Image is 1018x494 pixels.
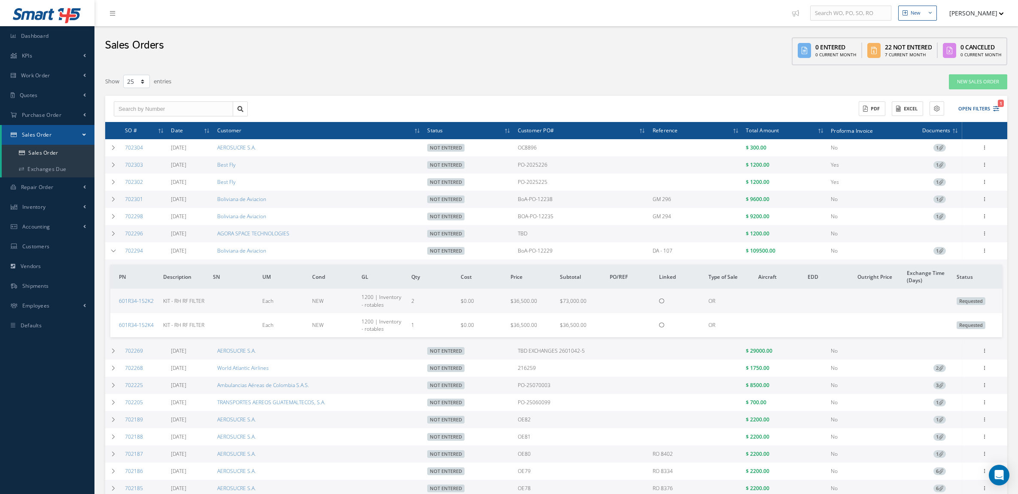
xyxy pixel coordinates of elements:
[217,433,256,440] a: AEROSUCRE S.A.
[514,174,649,191] td: PO-2025225
[827,156,917,174] td: Yes
[125,485,143,492] a: 702185
[262,321,273,329] span: Each
[746,399,766,406] span: $ 700.00
[898,6,937,21] button: New
[951,102,999,116] button: Open Filters1
[755,265,804,289] th: Aircraft
[933,247,946,254] a: 1
[514,445,649,463] td: OE80
[746,433,769,440] span: $ 2200.00
[110,265,160,289] th: PN
[746,195,769,203] span: $ 9600.00
[22,203,46,210] span: Inventory
[125,178,143,186] a: 702302
[514,156,649,174] td: PO-2025226
[125,416,143,423] a: 702189
[167,428,213,445] td: [DATE]
[20,91,38,99] span: Quotes
[827,428,917,445] td: No
[511,321,537,329] span: $36,500.00
[885,43,932,52] div: 22 Not Entered
[167,174,213,191] td: [DATE]
[933,416,946,424] span: 1
[953,265,1002,289] th: Status
[746,230,769,237] span: $ 1200.00
[427,416,465,424] span: Not Entered
[167,208,213,225] td: [DATE]
[119,321,154,329] a: 601R34-152K4
[427,230,465,238] span: Not Entered
[217,126,242,134] span: Customer
[827,242,917,259] td: No
[427,161,465,169] span: Not Entered
[427,467,465,475] span: Not Entered
[427,364,465,372] span: Not Entered
[21,322,42,329] span: Defaults
[514,342,649,360] td: TBD EXCHANGES 2601042-5
[163,321,204,329] span: KIT - RH RF FILTER
[649,191,742,208] td: GM 296
[911,9,921,17] div: New
[827,174,917,191] td: Yes
[746,213,769,220] span: $ 9200.00
[114,101,233,117] input: Search by Number
[827,225,917,242] td: No
[507,265,556,289] th: Price
[933,485,946,492] span: 6
[998,100,1004,107] span: 1
[22,302,50,309] span: Employees
[933,144,946,152] span: 1
[933,467,946,475] a: 6
[941,5,1004,21] button: [PERSON_NAME]
[746,467,769,475] span: $ 2200.00
[746,126,779,134] span: Total Amount
[649,208,742,225] td: GM 294
[217,416,256,423] a: AEROSUCRE S.A.
[125,467,143,475] a: 702186
[411,297,414,305] span: 2
[705,265,754,289] th: Type of Sale
[21,262,41,270] span: Vendors
[160,265,209,289] th: Description
[22,243,50,250] span: Customers
[461,297,474,305] span: $0.00
[167,156,213,174] td: [DATE]
[933,178,946,186] a: 1
[167,139,213,156] td: [DATE]
[217,467,256,475] a: AEROSUCRE S.A.
[167,342,213,360] td: [DATE]
[427,126,443,134] span: Status
[827,463,917,480] td: No
[827,342,917,360] td: No
[125,247,143,254] a: 702294
[427,178,465,186] span: Not Entered
[511,297,537,305] span: $36,500.00
[933,399,946,406] a: 1
[960,52,1001,58] div: 0 Current Month
[167,394,213,411] td: [DATE]
[827,139,917,156] td: No
[514,411,649,428] td: OE82
[2,145,94,161] a: Sales Order
[167,191,213,208] td: [DATE]
[171,126,183,134] span: Date
[827,208,917,225] td: No
[649,242,742,259] td: DA - 107
[746,416,769,423] span: $ 2200.00
[514,463,649,480] td: OE79
[2,125,94,145] a: Sales Order
[259,265,308,289] th: UM
[933,195,946,203] span: 1
[903,265,953,289] th: Exchange Time (Days)
[957,297,985,305] span: Requested
[933,247,946,255] span: 1
[210,265,259,289] th: SN
[125,399,143,406] a: 702205
[560,321,586,329] span: $36,500.00
[427,247,465,255] span: Not Entered
[560,297,586,305] span: $73,000.00
[358,265,407,289] th: GL
[125,195,143,203] a: 702301
[217,178,236,186] a: Best Fly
